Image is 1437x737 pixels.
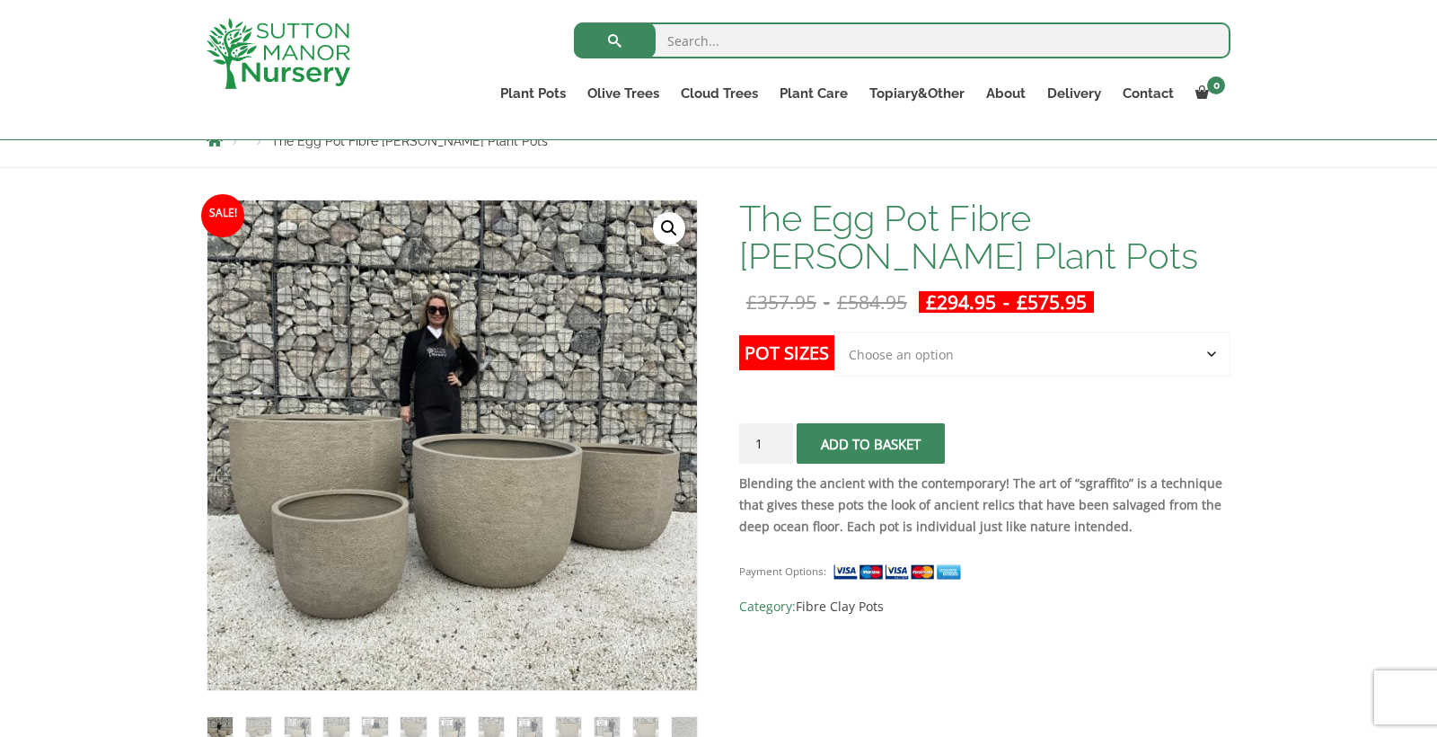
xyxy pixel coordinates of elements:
[796,598,884,615] a: Fibre Clay Pots
[919,291,1094,313] ins: -
[739,200,1230,275] h1: The Egg Pot Fibre [PERSON_NAME] Plant Pots
[739,596,1230,617] span: Category:
[1036,81,1112,106] a: Delivery
[833,563,967,582] img: payment supported
[975,81,1036,106] a: About
[739,475,1222,535] strong: Blending the ancient with the contemporary! The art of “sgraffito” is a technique that gives thes...
[739,423,793,464] input: Product quantity
[271,134,548,148] span: The Egg Pot Fibre [PERSON_NAME] Plant Pots
[746,289,757,315] span: £
[207,133,1230,147] nav: Breadcrumbs
[769,81,859,106] a: Plant Care
[746,289,816,315] bdi: 357.95
[926,289,996,315] bdi: 294.95
[739,564,826,578] small: Payment Options:
[739,335,834,370] label: Pot Sizes
[926,289,937,315] span: £
[1017,289,1027,315] span: £
[837,289,848,315] span: £
[837,289,907,315] bdi: 584.95
[1112,81,1185,106] a: Contact
[653,212,685,244] a: View full-screen image gallery
[489,81,577,106] a: Plant Pots
[1207,76,1225,94] span: 0
[1185,81,1230,106] a: 0
[797,423,945,464] button: Add to basket
[670,81,769,106] a: Cloud Trees
[577,81,670,106] a: Olive Trees
[201,194,244,237] span: Sale!
[574,22,1230,58] input: Search...
[1017,289,1087,315] bdi: 575.95
[859,81,975,106] a: Topiary&Other
[739,291,914,313] del: -
[207,18,350,89] img: logo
